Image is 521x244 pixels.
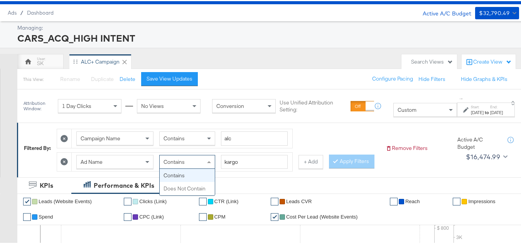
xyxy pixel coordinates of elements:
a: ✔ [271,212,278,220]
span: ↑ [458,96,465,99]
a: ✔ [23,212,31,220]
div: $32,790.49 [479,7,509,17]
button: Hide Filters [418,74,445,82]
button: Hide Graphs & KPIs [461,74,508,82]
a: ✔ [199,212,207,220]
div: This View: [23,75,44,81]
button: Remove Filters [386,143,428,151]
span: Contains [164,134,185,141]
div: SK [37,59,44,66]
span: Conversion [216,101,244,108]
a: ✔ [124,197,132,204]
a: ✔ [390,197,398,204]
span: Impressions [468,197,495,203]
span: Reach [405,197,420,203]
div: Filtered By: [24,143,51,151]
span: / [17,8,27,15]
div: Attribution Window: [23,99,54,110]
span: CPM [214,213,226,219]
div: Create View [473,57,512,65]
span: Campaign Name [81,134,120,141]
strong: to [484,108,490,114]
button: $32,790.49 [475,6,519,18]
span: Rename [60,74,80,81]
a: ✔ [23,197,31,204]
div: Save View Updates [147,74,192,81]
div: Performance & KPIs [94,180,154,189]
div: [DATE] [471,108,484,114]
div: Contains [160,168,215,181]
span: 1 Day Clicks [62,101,91,108]
button: + Add [298,154,323,168]
button: Save View Updates [141,71,198,85]
span: Contains [164,157,185,164]
span: No Views [141,101,164,108]
input: Enter a search term [221,154,288,168]
label: End: [490,103,503,108]
a: ✔ [271,197,278,204]
div: Search Views [411,57,453,64]
span: Cost Per Lead (Website Events) [286,213,357,219]
span: Leads CVR [286,197,312,203]
div: [DATE] [490,108,503,114]
div: Active A/C Budget [415,6,471,17]
span: Ads [8,8,17,15]
div: Managing: [17,23,517,30]
span: Spend [39,213,53,219]
button: Delete [120,74,135,82]
div: Does Not Contain [160,181,215,194]
div: Drag to reorder tab [73,58,78,62]
label: Start: [471,103,484,108]
div: CARS_ACQ_HIGH INTENT [17,30,517,44]
input: Enter a search term [221,130,288,145]
span: Custom [398,105,416,112]
a: ✔ [199,197,207,204]
div: KPIs [40,180,53,189]
span: Clicks (Link) [139,197,167,203]
div: $16,474.99 [466,150,500,162]
span: Leads (Website Events) [39,197,92,203]
a: ✔ [124,212,132,220]
div: ALC+ Campaign [81,57,120,64]
a: Dashboard [27,8,54,15]
span: Duplicate [91,74,114,81]
button: Configure Pacing [367,71,418,85]
a: ✔ [453,197,460,204]
span: CPC (Link) [139,213,164,219]
span: CTR (Link) [214,197,239,203]
button: $16,474.99 [463,150,509,162]
div: Active A/C Budget [457,135,500,149]
label: Use Unified Attribution Setting: [280,98,347,112]
span: Ad Name [81,157,103,164]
